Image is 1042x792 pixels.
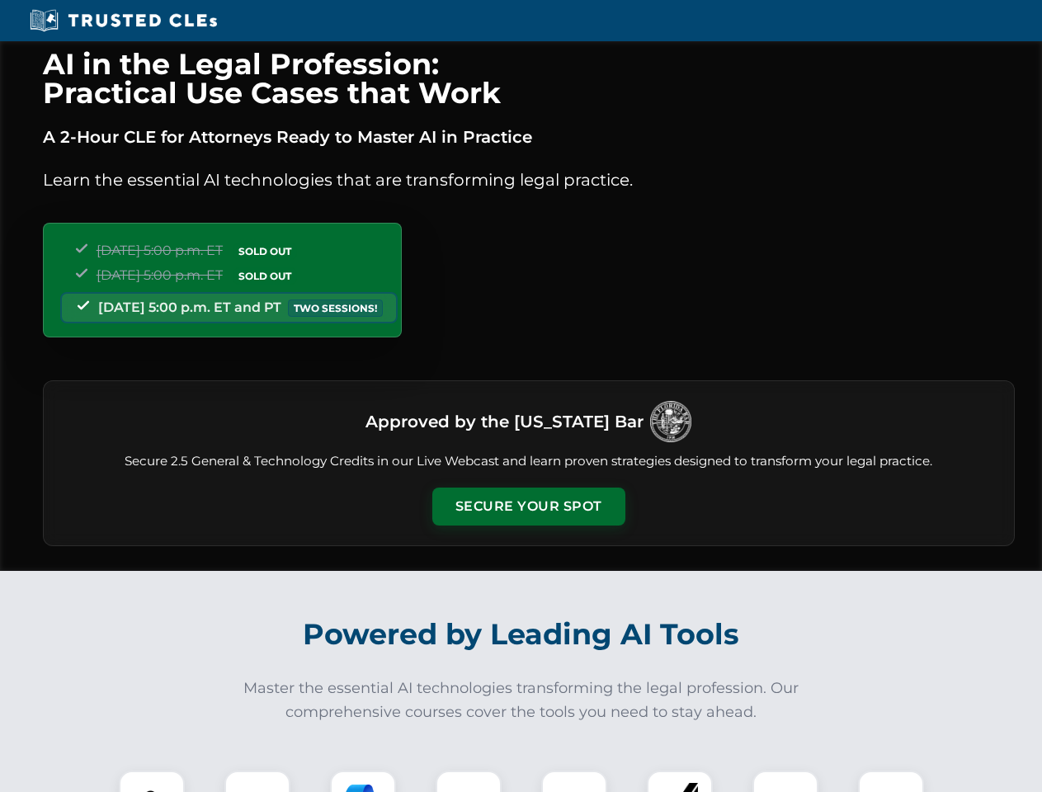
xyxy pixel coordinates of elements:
p: Secure 2.5 General & Technology Credits in our Live Webcast and learn proven strategies designed ... [64,452,994,471]
span: SOLD OUT [233,267,297,285]
img: Trusted CLEs [25,8,222,33]
h2: Powered by Leading AI Tools [64,606,978,663]
p: Master the essential AI technologies transforming the legal profession. Our comprehensive courses... [233,676,810,724]
h1: AI in the Legal Profession: Practical Use Cases that Work [43,49,1015,107]
h3: Approved by the [US_STATE] Bar [365,407,644,436]
span: [DATE] 5:00 p.m. ET [97,267,223,283]
p: A 2-Hour CLE for Attorneys Ready to Master AI in Practice [43,124,1015,150]
span: [DATE] 5:00 p.m. ET [97,243,223,258]
p: Learn the essential AI technologies that are transforming legal practice. [43,167,1015,193]
button: Secure Your Spot [432,488,625,526]
img: Logo [650,401,691,442]
span: SOLD OUT [233,243,297,260]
